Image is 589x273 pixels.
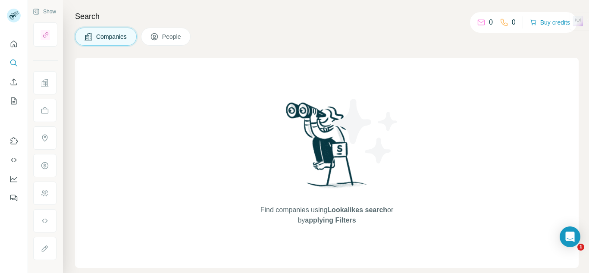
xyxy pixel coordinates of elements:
span: Find companies using or by [258,205,396,226]
button: My lists [7,93,21,109]
span: Lookalikes search [327,206,387,213]
button: Use Surfe API [7,152,21,168]
img: Surfe Illustration - Stars [327,92,404,170]
button: Use Surfe on LinkedIn [7,133,21,149]
button: Enrich CSV [7,74,21,90]
button: Dashboard [7,171,21,187]
button: Buy credits [530,16,570,28]
span: 1 [577,244,584,251]
button: Search [7,55,21,71]
span: applying Filters [305,217,356,224]
p: 0 [489,17,493,28]
span: Companies [96,32,128,41]
h4: Search [75,10,579,22]
div: Open Intercom Messenger [560,226,580,247]
p: 0 [512,17,516,28]
button: Feedback [7,190,21,206]
span: People [162,32,182,41]
button: Show [27,5,62,18]
iframe: Intercom live chat [560,244,580,264]
button: Quick start [7,36,21,52]
img: Surfe Illustration - Woman searching with binoculars [282,100,372,196]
